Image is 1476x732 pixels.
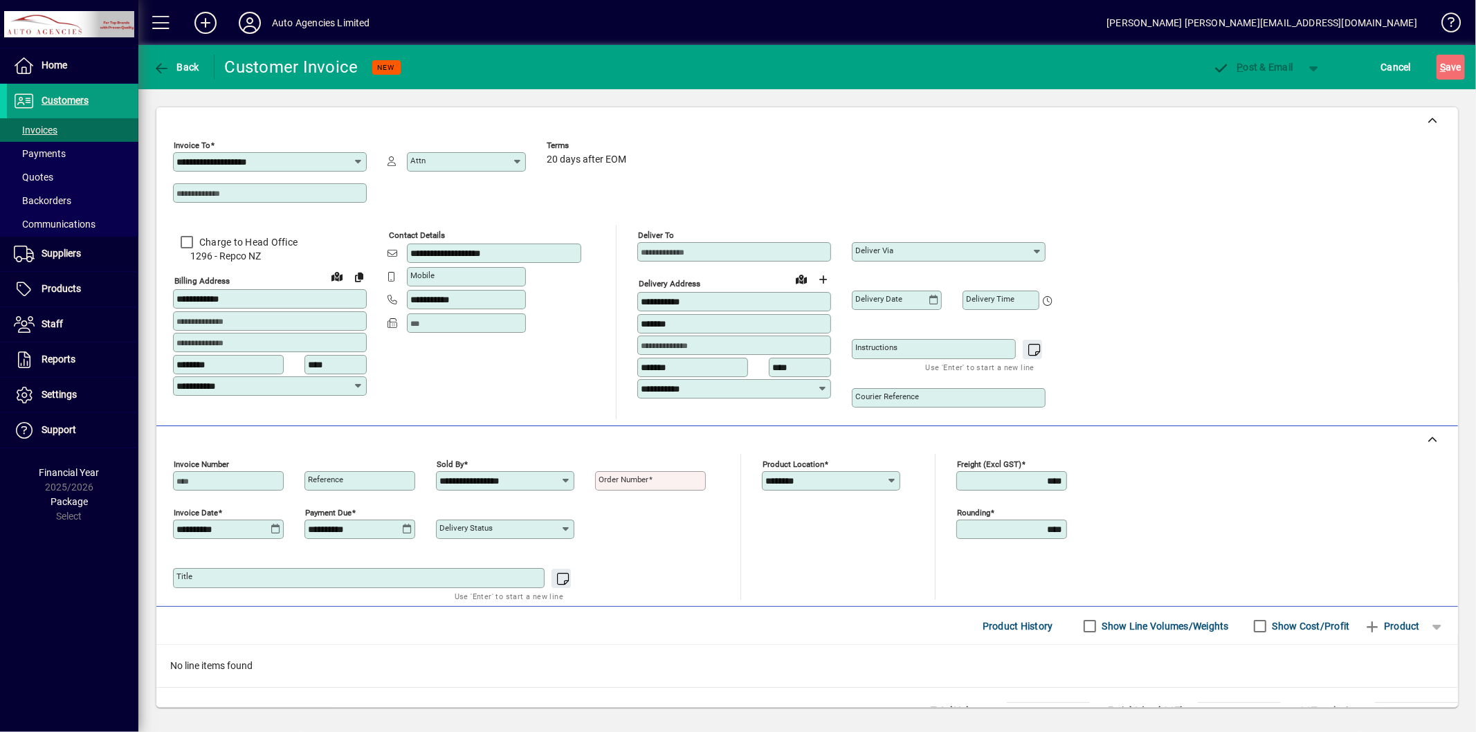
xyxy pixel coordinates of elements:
span: Customers [42,95,89,106]
td: Total Volume [924,703,1007,720]
mat-label: Attn [410,156,426,165]
a: Knowledge Base [1431,3,1459,48]
td: GST exclusive [1292,703,1375,720]
span: Products [42,283,81,294]
span: Financial Year [39,467,100,478]
mat-label: Deliver via [855,246,893,255]
button: Profile [228,10,272,35]
button: Product History [977,614,1059,639]
td: Freight (excl GST) [1101,703,1198,720]
a: Quotes [7,165,138,189]
a: Communications [7,212,138,236]
span: ave [1440,56,1461,78]
mat-label: Payment due [305,508,352,518]
mat-label: Product location [763,459,824,469]
a: Products [7,272,138,306]
span: Settings [42,389,77,400]
mat-label: Mobile [410,271,435,280]
button: Copy to Delivery address [348,266,370,288]
td: 0.00 [1375,703,1458,720]
a: View on map [326,265,348,287]
span: Invoices [14,125,57,136]
a: Reports [7,342,138,377]
button: Cancel [1378,55,1415,80]
mat-label: Title [176,571,192,581]
mat-label: Delivery time [966,294,1014,304]
a: Backorders [7,189,138,212]
a: Staff [7,307,138,342]
a: Suppliers [7,237,138,271]
span: Quotes [14,172,53,183]
mat-hint: Use 'Enter' to start a new line [455,588,563,604]
button: Add [183,10,228,35]
span: Product [1364,615,1420,637]
button: Post & Email [1206,55,1300,80]
span: 20 days after EOM [547,154,626,165]
mat-label: Instructions [855,342,898,352]
a: Home [7,48,138,83]
span: Terms [547,141,630,150]
span: Cancel [1381,56,1412,78]
span: Staff [42,318,63,329]
span: ost & Email [1213,62,1293,73]
mat-label: Freight (excl GST) [957,459,1021,469]
span: Support [42,424,76,435]
span: 1296 - Repco NZ [173,249,367,264]
span: Reports [42,354,75,365]
button: Save [1437,55,1465,80]
mat-label: Delivery date [855,294,902,304]
mat-label: Reference [308,475,343,484]
app-page-header-button: Back [138,55,215,80]
span: S [1440,62,1446,73]
mat-label: Order number [599,475,648,484]
span: NEW [378,63,395,72]
span: Product History [983,615,1053,637]
a: Settings [7,378,138,412]
td: 0.0000 M³ [1007,703,1090,720]
div: No line items found [156,645,1458,687]
a: Payments [7,142,138,165]
a: Invoices [7,118,138,142]
mat-label: Invoice date [174,508,218,518]
mat-label: Delivery status [439,523,493,533]
mat-label: Deliver To [638,230,674,240]
span: Backorders [14,195,71,206]
mat-label: Rounding [957,508,990,518]
mat-hint: Use 'Enter' to start a new line [926,359,1035,375]
button: Back [149,55,203,80]
label: Show Cost/Profit [1270,619,1350,633]
mat-label: Courier Reference [855,392,919,401]
span: Back [153,62,199,73]
mat-label: Sold by [437,459,464,469]
button: Product [1357,614,1427,639]
span: Payments [14,148,66,159]
div: Auto Agencies Limited [272,12,370,34]
label: Show Line Volumes/Weights [1100,619,1229,633]
button: Choose address [812,268,835,291]
a: View on map [790,268,812,290]
mat-label: Invoice number [174,459,229,469]
mat-label: Invoice To [174,140,210,150]
a: Support [7,413,138,448]
div: [PERSON_NAME] [PERSON_NAME][EMAIL_ADDRESS][DOMAIN_NAME] [1106,12,1417,34]
span: Home [42,60,67,71]
label: Charge to Head Office [197,235,298,249]
span: Package [51,496,88,507]
span: Suppliers [42,248,81,259]
span: Communications [14,219,95,230]
span: P [1237,62,1243,73]
div: Customer Invoice [225,56,358,78]
td: 0.00 [1198,703,1281,720]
